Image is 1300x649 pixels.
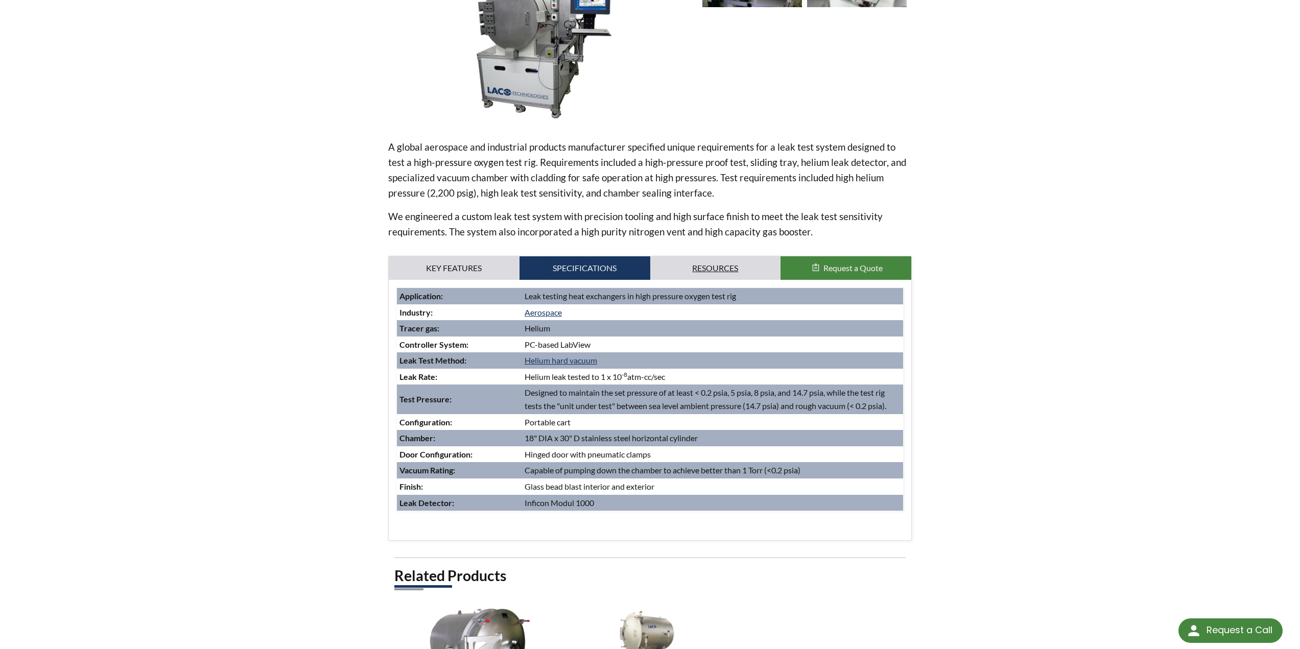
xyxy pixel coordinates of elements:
[522,430,903,446] td: 18" DIA x 30" D stainless steel horizontal cylinder
[399,433,433,443] strong: Chamber
[781,256,911,280] button: Request a Quote
[650,256,781,280] a: Resources
[823,263,883,273] span: Request a Quote
[522,414,903,430] td: Portable cart
[522,369,903,385] td: Helium leak tested to 1 x 10 atm-cc/sec
[525,355,597,365] a: Helium hard vacuum
[1178,618,1283,643] div: Request a Call
[399,340,466,349] strong: Controller System
[388,139,912,201] p: A global aerospace and industrial products manufacturer specified unique requirements for a leak ...
[399,482,421,491] strong: Finish
[397,462,522,478] td: :
[397,414,522,430] td: :
[399,307,431,317] strong: Industry
[1186,622,1202,639] img: round button
[522,446,903,463] td: Hinged door with pneumatic clamps
[522,384,903,414] td: Designed to maintain the set pressure of at least < 0.2 psia, 5 psia, 8 psia, and 14.7 psia, whil...
[1207,618,1272,642] div: Request a Call
[399,372,435,381] strong: Leak Rate
[397,320,522,336] td: :
[397,478,522,495] td: :
[522,336,903,353] td: PC-based LabView
[399,355,464,365] strong: Leak Test Method
[394,566,906,585] h2: Related Products
[389,256,519,280] a: Key Features
[399,417,450,427] strong: Configuration
[399,291,441,301] strong: Application
[388,209,912,239] p: We engineered a custom leak test system with precision tooling and high surface finish to meet th...
[522,495,903,511] td: Inficon Modul 1000
[397,336,522,353] td: :
[522,462,903,478] td: Capable of pumping down the chamber to achieve better than 1 Torr (<0.2 psia)
[525,307,562,317] a: Aerospace
[397,495,522,511] td: :
[399,465,453,475] strong: Vacuum Rating
[397,288,522,304] td: :
[399,449,470,459] strong: Door Configuration
[397,304,522,321] td: :
[522,288,903,304] td: Leak testing heat exchangers in high pressure oxygen test rig
[522,478,903,495] td: Glass bead blast interior and exterior
[397,352,522,369] td: :
[397,430,522,446] td: :
[397,446,522,463] td: :
[399,498,452,508] strong: Leak Detector
[622,371,627,378] sup: -8
[397,369,522,385] td: :
[399,323,437,333] strong: Tracer gas
[519,256,650,280] a: Specifications
[522,320,903,336] td: Helium
[397,384,522,414] td: :
[399,394,450,404] strong: Test Pressure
